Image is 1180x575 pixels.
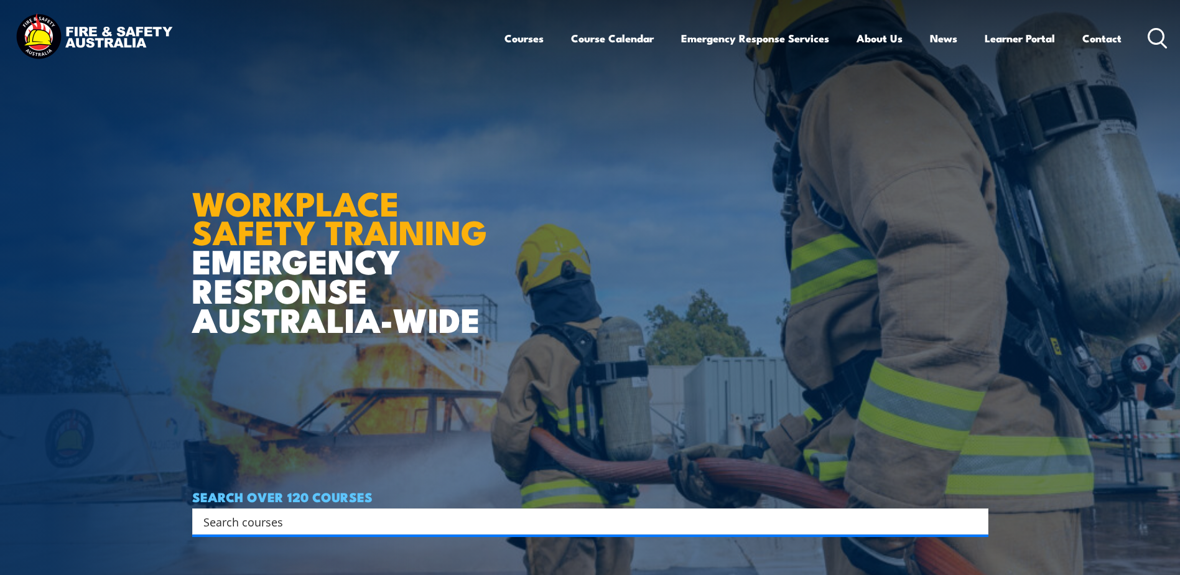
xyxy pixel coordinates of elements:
a: Course Calendar [571,22,654,55]
a: Learner Portal [985,22,1055,55]
h1: EMERGENCY RESPONSE AUSTRALIA-WIDE [192,157,496,334]
a: Emergency Response Services [681,22,829,55]
input: Search input [203,512,961,531]
strong: WORKPLACE SAFETY TRAINING [192,176,487,257]
a: News [930,22,957,55]
form: Search form [206,513,964,530]
a: Contact [1082,22,1122,55]
a: About Us [857,22,903,55]
button: Search magnifier button [967,513,984,530]
h4: SEARCH OVER 120 COURSES [192,490,988,503]
a: Courses [504,22,544,55]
